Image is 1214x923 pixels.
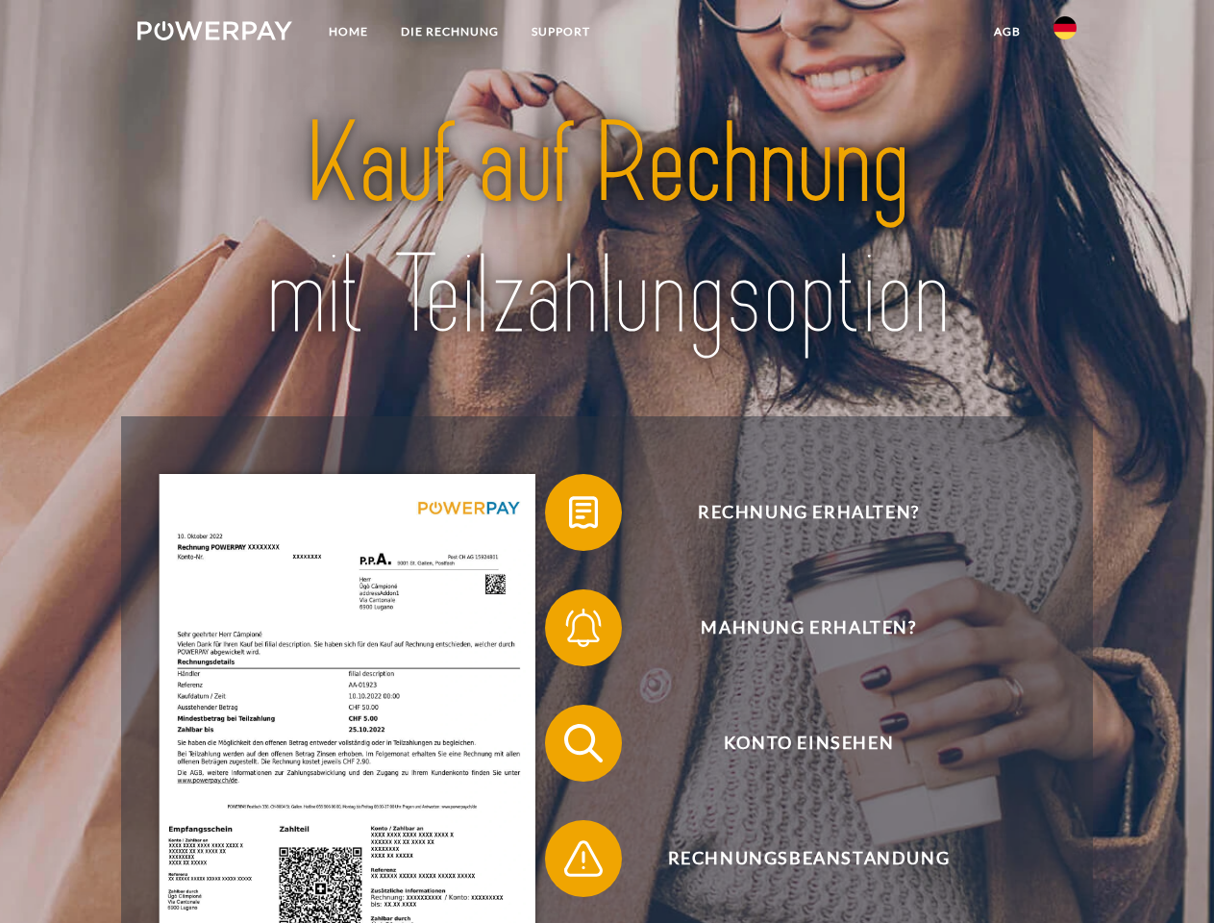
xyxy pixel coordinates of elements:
span: Konto einsehen [573,705,1044,782]
a: DIE RECHNUNG [384,14,515,49]
img: qb_search.svg [559,719,607,767]
img: title-powerpay_de.svg [184,92,1030,368]
span: Rechnung erhalten? [573,474,1044,551]
a: agb [978,14,1037,49]
button: Rechnungsbeanstandung [545,820,1045,897]
img: de [1053,16,1077,39]
a: SUPPORT [515,14,607,49]
span: Rechnungsbeanstandung [573,820,1044,897]
button: Rechnung erhalten? [545,474,1045,551]
button: Mahnung erhalten? [545,589,1045,666]
img: qb_bell.svg [559,604,607,652]
img: logo-powerpay-white.svg [137,21,292,40]
img: qb_bill.svg [559,488,607,536]
img: qb_warning.svg [559,835,607,883]
button: Konto einsehen [545,705,1045,782]
a: Home [312,14,384,49]
span: Mahnung erhalten? [573,589,1044,666]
